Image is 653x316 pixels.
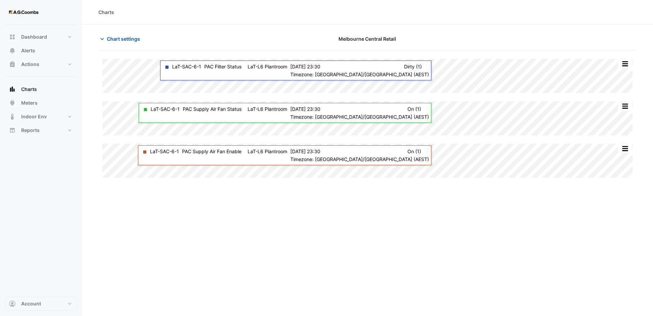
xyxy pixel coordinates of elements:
[5,57,77,71] button: Actions
[338,35,396,42] span: Melbourne Central Retail
[5,123,77,137] button: Reports
[5,44,77,57] button: Alerts
[5,82,77,96] button: Charts
[5,96,77,110] button: Meters
[5,110,77,123] button: Indoor Env
[98,9,114,16] div: Charts
[107,35,140,42] span: Chart settings
[618,102,632,110] button: More Options
[21,47,35,54] span: Alerts
[21,34,47,40] span: Dashboard
[9,113,16,120] app-icon: Indoor Env
[9,47,16,54] app-icon: Alerts
[21,61,39,68] span: Actions
[9,86,16,93] app-icon: Charts
[9,100,16,106] app-icon: Meters
[618,60,632,68] button: More Options
[98,33,144,45] button: Chart settings
[9,61,16,68] app-icon: Actions
[21,113,47,120] span: Indoor Env
[8,5,39,19] img: Company Logo
[9,127,16,134] app-icon: Reports
[5,30,77,44] button: Dashboard
[618,144,632,153] button: More Options
[21,127,40,134] span: Reports
[21,100,38,106] span: Meters
[9,34,16,40] app-icon: Dashboard
[21,300,41,307] span: Account
[5,297,77,311] button: Account
[21,86,37,93] span: Charts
